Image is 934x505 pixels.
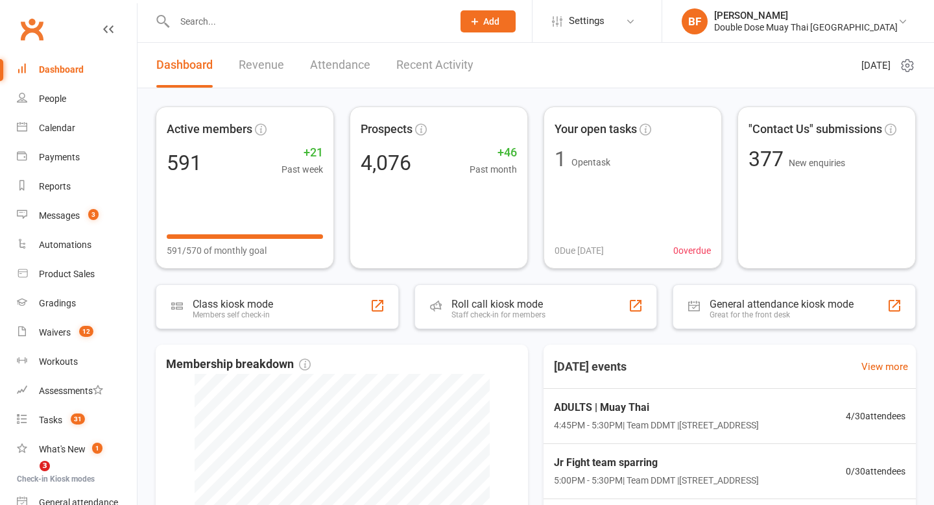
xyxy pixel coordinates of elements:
[569,6,605,36] span: Settings
[673,243,711,258] span: 0 overdue
[714,21,898,33] div: Double Dose Muay Thai [GEOGRAPHIC_DATA]
[555,120,637,139] span: Your open tasks
[71,413,85,425] span: 31
[16,13,48,45] a: Clubworx
[17,318,137,347] a: Waivers 12
[846,409,905,423] span: 4 / 30 attendees
[17,230,137,260] a: Automations
[239,43,284,88] a: Revenue
[461,10,516,32] button: Add
[682,8,708,34] div: BF
[310,43,370,88] a: Attendance
[17,289,137,318] a: Gradings
[710,298,854,310] div: General attendance kiosk mode
[17,435,137,464] a: What's New1
[555,243,604,258] span: 0 Due [DATE]
[281,143,323,162] span: +21
[166,355,311,374] span: Membership breakdown
[39,269,95,279] div: Product Sales
[193,310,273,319] div: Members self check-in
[171,12,444,31] input: Search...
[17,201,137,230] a: Messages 3
[17,260,137,289] a: Product Sales
[17,172,137,201] a: Reports
[79,326,93,337] span: 12
[361,120,413,139] span: Prospects
[361,153,411,173] div: 4,076
[88,209,99,220] span: 3
[17,406,137,435] a: Tasks 31
[483,16,499,27] span: Add
[39,64,84,75] div: Dashboard
[17,376,137,406] a: Assessments
[39,298,76,308] div: Gradings
[39,240,91,250] div: Automations
[17,114,137,143] a: Calendar
[17,55,137,84] a: Dashboard
[554,454,759,471] span: Jr Fight team sparring
[156,43,213,88] a: Dashboard
[40,461,50,471] span: 3
[39,444,86,454] div: What's New
[451,310,545,319] div: Staff check-in for members
[39,210,80,221] div: Messages
[39,181,71,191] div: Reports
[92,443,102,454] span: 1
[39,152,80,162] div: Payments
[748,120,882,139] span: "Contact Us" submissions
[17,143,137,172] a: Payments
[17,347,137,376] a: Workouts
[167,153,202,173] div: 591
[39,415,62,425] div: Tasks
[451,298,545,310] div: Roll call kiosk mode
[554,418,759,432] span: 4:45PM - 5:30PM | Team DDMT | [STREET_ADDRESS]
[571,157,610,167] span: Open task
[167,243,267,258] span: 591/570 of monthly goal
[167,120,252,139] span: Active members
[554,399,759,416] span: ADULTS | Muay Thai
[470,143,517,162] span: +46
[714,10,898,21] div: [PERSON_NAME]
[396,43,473,88] a: Recent Activity
[17,84,137,114] a: People
[710,310,854,319] div: Great for the front desk
[281,162,323,177] span: Past week
[39,356,78,367] div: Workouts
[39,123,75,133] div: Calendar
[39,327,71,338] div: Waivers
[846,464,905,478] span: 0 / 30 attendees
[39,93,66,104] div: People
[861,359,908,375] a: View more
[554,473,759,487] span: 5:00PM - 5:30PM | Team DDMT | [STREET_ADDRESS]
[555,149,566,169] div: 1
[861,58,891,73] span: [DATE]
[789,158,845,168] span: New enquiries
[193,298,273,310] div: Class kiosk mode
[13,461,44,492] iframe: Intercom live chat
[748,147,789,171] span: 377
[39,386,103,396] div: Assessments
[544,355,637,378] h3: [DATE] events
[470,162,517,177] span: Past month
